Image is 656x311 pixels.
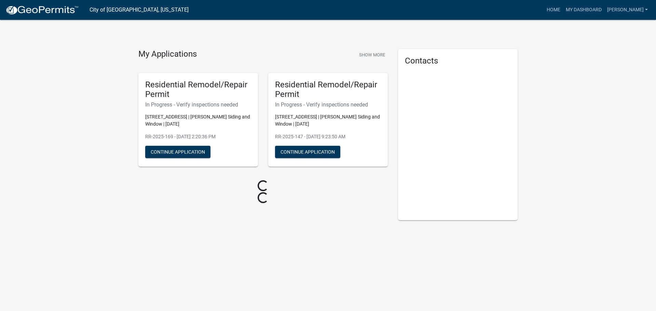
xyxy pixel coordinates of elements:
[563,3,604,16] a: My Dashboard
[145,133,251,140] p: RR-2025-169 - [DATE] 2:20:36 PM
[145,146,210,158] button: Continue Application
[275,80,381,100] h5: Residential Remodel/Repair Permit
[275,133,381,140] p: RR-2025-147 - [DATE] 9:23:50 AM
[145,101,251,108] h6: In Progress - Verify inspections needed
[145,113,251,128] p: [STREET_ADDRESS] | [PERSON_NAME] Siding and Window | [DATE]
[275,101,381,108] h6: In Progress - Verify inspections needed
[145,80,251,100] h5: Residential Remodel/Repair Permit
[275,146,340,158] button: Continue Application
[544,3,563,16] a: Home
[604,3,651,16] a: [PERSON_NAME]
[138,49,197,59] h4: My Applications
[90,4,189,16] a: City of [GEOGRAPHIC_DATA], [US_STATE]
[405,56,511,66] h5: Contacts
[356,49,388,60] button: Show More
[275,113,381,128] p: [STREET_ADDRESS] | [PERSON_NAME] Siding and Window | [DATE]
